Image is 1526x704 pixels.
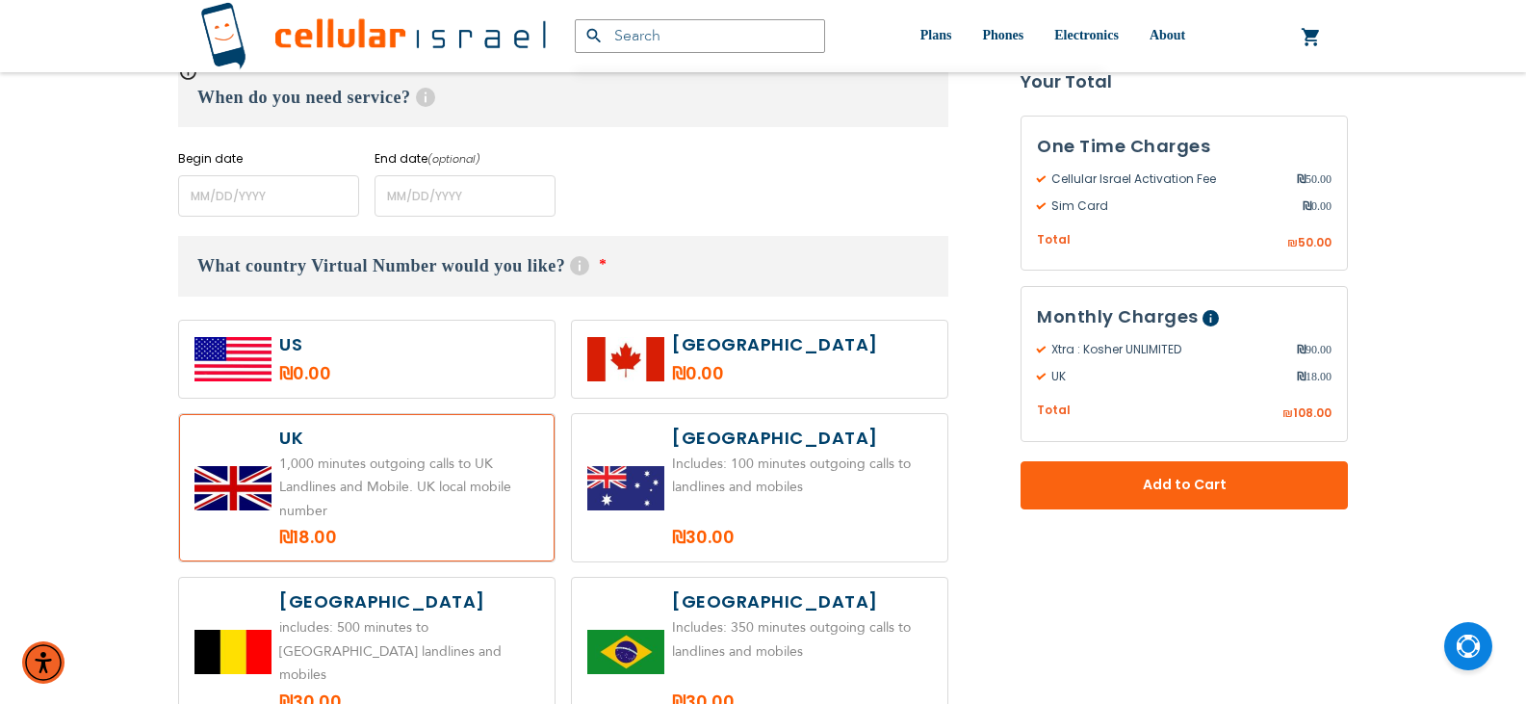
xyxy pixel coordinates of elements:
span: ₪ [1303,197,1311,215]
label: Begin date [178,150,359,168]
span: Phones [982,28,1023,42]
span: ₪ [1297,342,1306,359]
span: ₪ [1297,170,1306,188]
span: Xtra : Kosher UNLIMITED [1037,342,1297,359]
button: Add to Cart [1021,461,1348,509]
strong: Your Total [1021,67,1348,96]
span: Electronics [1054,28,1119,42]
img: Cellular Israel Logo [200,2,546,70]
div: Accessibility Menu [22,641,65,684]
h3: One Time Charges [1037,132,1332,161]
span: 18.00 [1297,369,1332,386]
span: Plans [920,28,952,42]
span: 0.00 [1303,197,1332,215]
span: What country Virtual Number would you like? [197,256,565,275]
input: MM/DD/YYYY [375,175,556,217]
span: 50.00 [1298,234,1332,250]
span: Add to Cart [1084,476,1284,496]
input: Search [575,19,825,53]
span: 108.00 [1293,405,1332,422]
span: Sim Card [1037,197,1303,215]
span: About [1150,28,1185,42]
span: ₪ [1297,369,1306,386]
label: End date [375,150,556,168]
span: ₪ [1287,235,1298,252]
span: ₪ [1282,406,1293,424]
i: (optional) [427,151,480,167]
h3: When do you need service? [178,67,948,127]
span: Total [1037,231,1071,249]
span: Total [1037,403,1071,421]
span: Help [1203,311,1219,327]
input: MM/DD/YYYY [178,175,359,217]
span: 90.00 [1297,342,1332,359]
span: 50.00 [1297,170,1332,188]
span: Help [416,88,435,107]
span: Cellular Israel Activation Fee [1037,170,1297,188]
span: UK [1037,369,1297,386]
span: Help [570,256,589,275]
span: Monthly Charges [1037,305,1199,329]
